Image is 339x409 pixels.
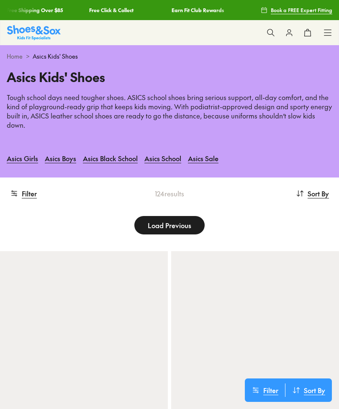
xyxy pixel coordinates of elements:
[7,25,61,40] img: SNS_Logo_Responsive.svg
[134,216,205,234] button: Load Previous
[33,52,78,61] span: Asics Kids' Shoes
[245,383,285,397] button: Filter
[83,149,138,167] a: Asics Black School
[7,52,23,61] a: Home
[7,149,38,167] a: Asics Girls
[261,3,332,18] a: Book a FREE Expert Fitting
[45,149,76,167] a: Asics Boys
[7,25,61,40] a: Shoes & Sox
[10,184,37,203] button: Filter
[7,52,332,61] div: >
[188,149,218,167] a: Asics Sale
[271,6,332,14] span: Book a FREE Expert Fitting
[296,184,329,203] button: Sort By
[308,188,329,198] span: Sort By
[304,385,325,395] span: Sort By
[148,220,191,230] span: Load Previous
[144,149,181,167] a: Asics School
[285,383,332,397] button: Sort By
[7,67,332,86] h1: Asics Kids' Shoes
[7,93,332,139] p: Tough school days need tougher shoes. ASICS school shoes bring serious support, all-day comfort, ...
